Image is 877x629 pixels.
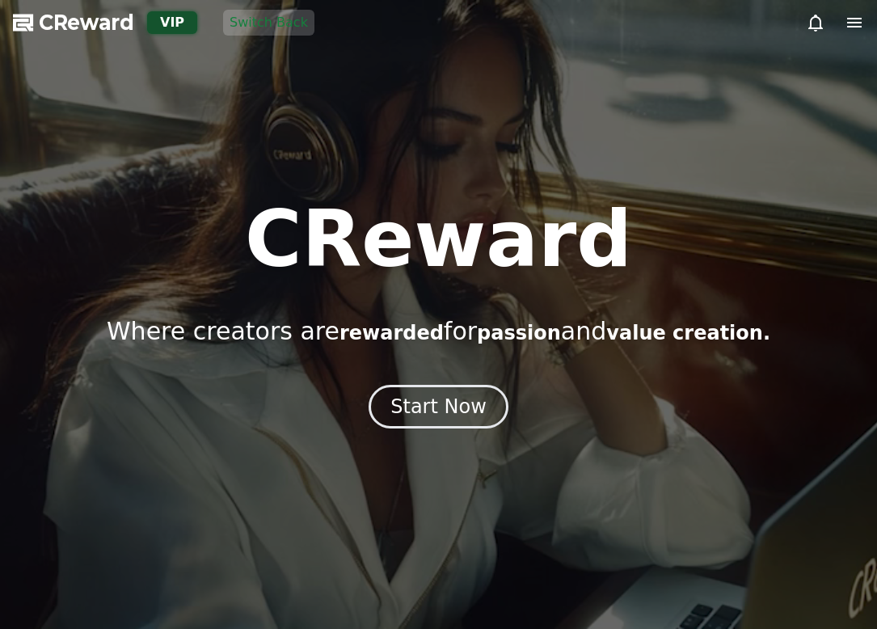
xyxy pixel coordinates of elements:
[477,322,561,344] span: passion
[369,401,508,416] a: Start Now
[39,10,134,36] span: CReward
[107,317,770,346] p: Where creators are for and
[223,10,314,36] button: Switch Back
[13,10,134,36] a: CReward
[606,322,770,344] span: value creation.
[339,322,444,344] span: rewarded
[245,201,632,278] h1: CReward
[147,11,197,34] div: VIP
[369,385,508,428] button: Start Now
[390,394,487,420] div: Start Now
